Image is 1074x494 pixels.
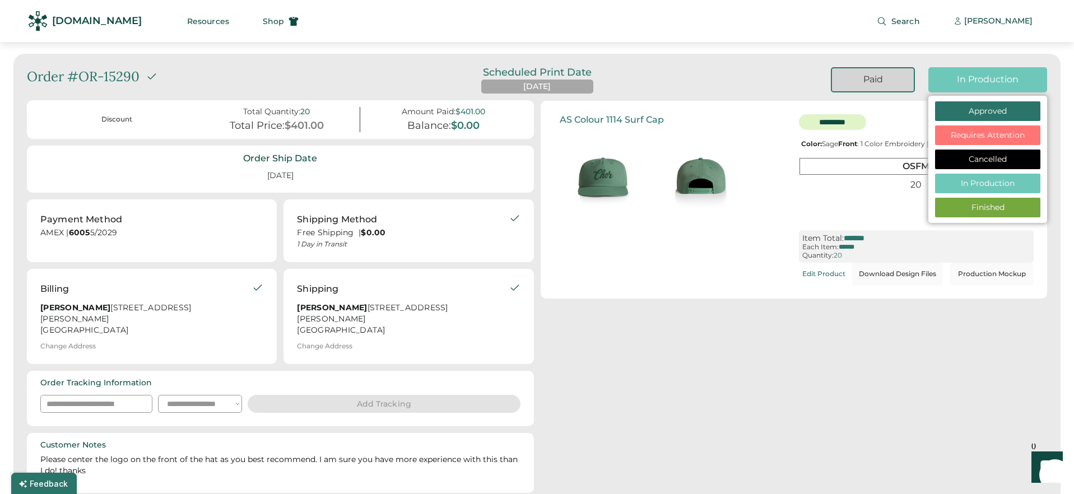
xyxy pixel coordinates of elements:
div: [STREET_ADDRESS][PERSON_NAME] [GEOGRAPHIC_DATA] [40,302,252,336]
div: $401.00 [455,107,485,116]
div: Cancelled [945,154,1030,165]
div: Discount [47,115,187,124]
div: AS Colour 1114 Surf Cap [560,114,664,125]
div: [STREET_ADDRESS][PERSON_NAME] [GEOGRAPHIC_DATA] [297,302,509,336]
div: [PERSON_NAME] [964,16,1033,27]
div: Order Ship Date [243,152,317,165]
span: Shop [263,17,284,25]
div: Balance: [407,120,451,132]
span: Search [891,17,920,25]
div: Please center the logo on the front of the hat as you best recommend. I am sure you have more exp... [40,454,520,479]
strong: [PERSON_NAME] [40,302,110,313]
div: Paid [845,73,900,86]
div: Total Quantity: [243,107,300,116]
button: Download Design Files [852,263,943,285]
div: Requires Attention [945,130,1030,141]
img: generate-image [554,129,652,227]
button: Shop [249,10,312,32]
div: OSFM [799,158,1033,174]
iframe: Front Chat [1021,444,1069,492]
div: Billing [40,282,69,296]
div: Change Address [297,342,352,350]
div: Change Address [40,342,96,350]
div: 20 [799,177,1033,192]
strong: $0.00 [361,227,385,237]
div: $401.00 [285,120,324,132]
strong: [PERSON_NAME] [297,302,367,313]
div: Payment Method [40,213,122,226]
div: Total Price: [230,120,285,132]
div: Quantity: [802,251,834,259]
div: Shipping Method [297,213,377,226]
div: $0.00 [451,120,480,132]
div: Order #OR-15290 [27,67,140,86]
div: [DATE] [254,166,307,186]
div: 20 [834,251,842,259]
div: Approved [945,106,1030,117]
div: In Production [945,178,1030,189]
img: generate-image [652,129,750,227]
strong: 6005 [69,227,90,237]
strong: Front [838,139,857,148]
div: Edit Product [802,270,845,278]
div: Amount Paid: [402,107,455,116]
div: Each Item: [802,243,839,251]
div: Scheduled Print Date [467,67,607,77]
button: Resources [174,10,243,32]
button: Search [863,10,933,32]
div: [DOMAIN_NAME] [52,14,142,28]
div: In Production [942,73,1034,86]
button: Add Tracking [248,395,520,413]
div: Shipping [297,282,338,296]
img: Rendered Logo - Screens [28,11,48,31]
div: Free Shipping | [297,227,509,239]
div: 20 [300,107,310,116]
div: Customer Notes [40,440,106,451]
div: Order Tracking Information [40,378,152,389]
div: AMEX | 5/2029 [40,227,263,241]
div: [DATE] [523,81,551,92]
div: 1 Day in Transit [297,240,509,249]
div: Finished [945,202,1030,213]
div: Item Total: [802,234,844,243]
button: Production Mockup [950,263,1034,285]
div: Sage : 1 Color Embroidery | [799,140,1034,148]
strong: Color: [801,139,822,148]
